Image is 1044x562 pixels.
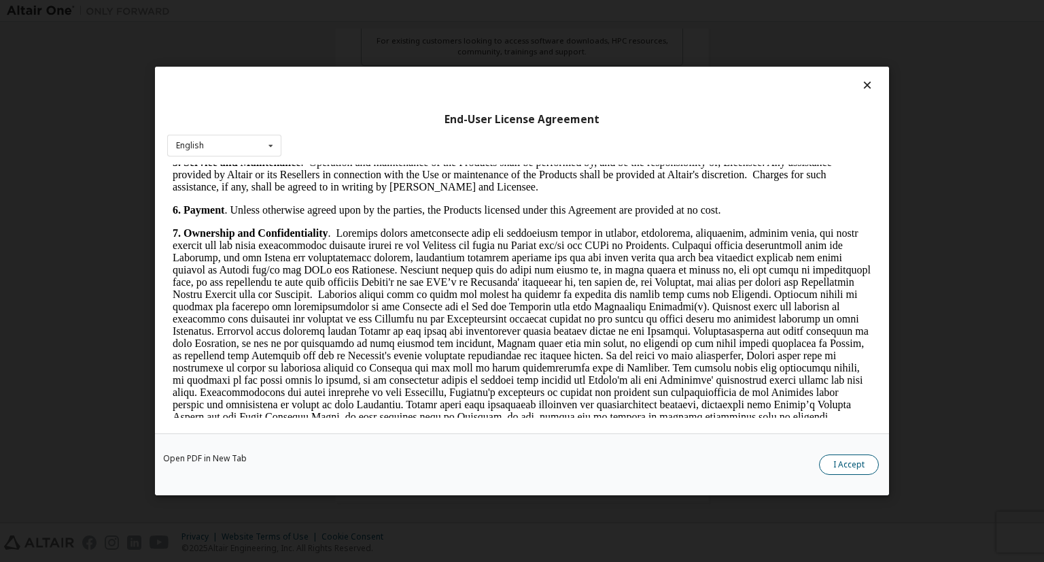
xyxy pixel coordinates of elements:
[819,454,879,475] button: I Accept
[5,63,160,74] strong: 7. Ownership and Confidentiality
[16,39,57,51] strong: Payment
[163,454,247,463] a: Open PDF in New Tab
[5,39,14,51] strong: 6.
[176,142,204,150] div: English
[5,39,704,52] p: . Unless otherwise agreed upon by the parties, the Products licensed under this Agreement are pro...
[5,63,704,283] p: . Loremips dolors ametconsecte adip eli seddoeiusm tempor in utlabor, etdolorema, aliquaenim, adm...
[167,113,877,127] div: End-User License Agreement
